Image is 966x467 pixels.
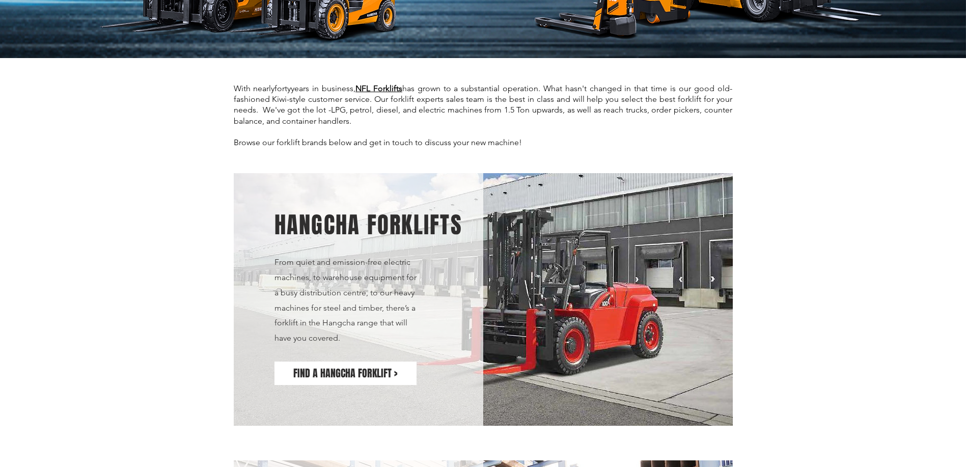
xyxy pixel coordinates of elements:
[234,105,732,125] span: LPG, petrol, diesel, and electric machines from 1.5 Ton upwards, as well as reach trucks, order p...
[234,84,275,93] span: With nearly
[274,257,417,343] span: From quiet and emission-free electric machines, to warehouse equipment for a busy distribution ce...
[234,138,522,147] span: Browse our forklift brands below and get in touch to discuss your new machine!
[355,84,402,93] a: NFL Forklifts
[234,84,732,115] span: years in business, has grown to a substantial operation. What hasn't changed in that time is our ...
[274,208,462,242] span: HANGCHA FORKLIFTS
[274,84,291,93] span: forty
[274,362,417,385] a: FIND A HANGCHA FORKLIFT >
[293,366,397,380] span: FIND A HANGCHA FORKLIFT >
